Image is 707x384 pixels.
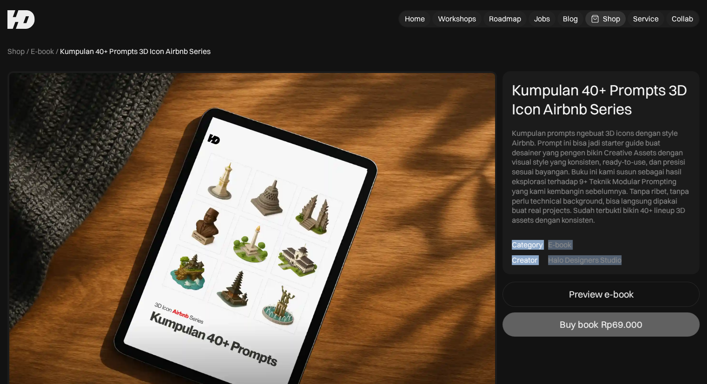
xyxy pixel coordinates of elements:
[7,46,25,56] a: Shop
[399,11,430,26] a: Home
[529,11,555,26] a: Jobs
[31,46,54,56] a: E-book
[569,289,634,300] div: Preview e-book
[483,11,527,26] a: Roadmap
[628,11,664,26] a: Service
[502,312,700,337] a: Buy bookRp69.000
[512,240,542,250] div: Category
[601,319,642,330] div: Rp69.000
[557,11,583,26] a: Blog
[548,240,571,250] div: E-book
[60,46,211,56] div: Kumpulan 40+ Prompts 3D Icon Airbnb Series
[560,319,598,330] div: Buy book
[563,14,578,24] div: Blog
[672,14,693,24] div: Collab
[502,282,700,307] a: Preview e-book
[603,14,620,24] div: Shop
[489,14,521,24] div: Roadmap
[512,255,537,265] div: Creator
[534,14,550,24] div: Jobs
[512,80,690,119] div: Kumpulan 40+ Prompts 3D Icon Airbnb Series
[585,11,626,26] a: Shop
[512,128,690,225] div: Kumpulan prompts ngebuat 3D icons dengan style Airbnb. Prompt ini bisa jadi starter guide buat de...
[56,46,58,56] div: /
[405,14,425,24] div: Home
[432,11,482,26] a: Workshops
[438,14,476,24] div: Workshops
[633,14,659,24] div: Service
[548,255,621,265] div: Halo Designers Studio
[666,11,699,26] a: Collab
[26,46,29,56] div: /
